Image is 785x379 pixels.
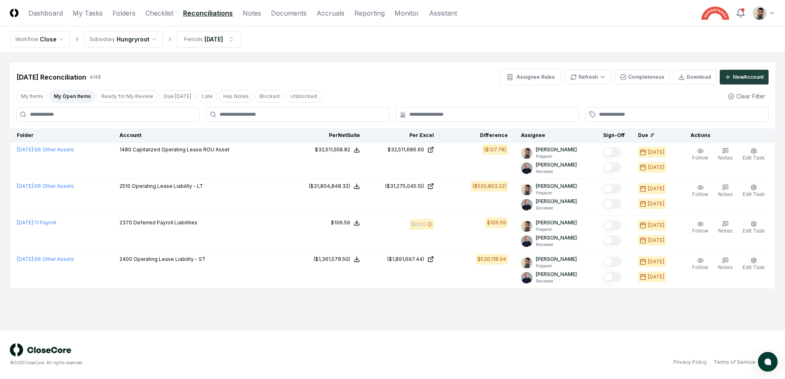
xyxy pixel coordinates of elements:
button: Periods[DATE] [177,31,241,48]
div: Account [119,132,286,139]
p: Reviewer [536,278,577,284]
th: Folder [10,128,113,143]
a: Assistant [429,8,457,18]
th: Sign-Off [597,128,631,143]
p: Preparer [536,153,577,160]
button: Due Today [159,90,196,103]
div: Subsidiary [90,36,115,43]
button: Refresh [565,70,611,84]
button: ($31,804,848.32) [309,183,360,190]
a: Folders [112,8,135,18]
div: $106.59 [331,219,350,226]
button: Completeness [615,70,670,84]
div: New Account [733,73,764,81]
button: ($1,361,578.50) [314,256,360,263]
div: [DATE] [648,221,664,229]
p: [PERSON_NAME] [536,146,577,153]
p: Preparer [536,226,577,233]
span: Notes [718,264,733,270]
a: Reconciliations [183,8,233,18]
button: Follow [691,146,710,163]
p: [PERSON_NAME] [536,183,577,190]
button: Mark complete [603,184,621,194]
div: 4 / 48 [90,73,101,81]
div: ($1,891,697.44) [387,256,424,263]
span: Operating Lease Liability - ST [133,256,206,262]
span: [DATE] : [17,183,34,189]
img: Hungryroot logo [701,7,729,20]
a: Dashboard [28,8,63,18]
img: ACg8ocLvq7MjQV6RZF1_Z8o96cGG_vCwfvrLdMx8PuJaibycWA8ZaAE=s96-c [521,199,533,210]
a: Monitor [395,8,419,18]
p: Reviewer [536,169,577,175]
button: Clear Filter [725,89,769,104]
div: ($529,803.22) [473,183,506,190]
img: d09822cc-9b6d-4858-8d66-9570c114c672_214030b4-299a-48fd-ad93-fc7c7aef54c6.png [521,147,533,159]
span: Deferred Payroll Liabilities [133,219,197,226]
span: Notes [718,155,733,161]
button: Assignee Rules [500,69,562,85]
p: [PERSON_NAME] [536,256,577,263]
th: Per NetSuite [293,128,367,143]
a: Accruals [317,8,344,18]
img: d09822cc-9b6d-4858-8d66-9570c114c672_214030b4-299a-48fd-ad93-fc7c7aef54c6.png [753,7,766,20]
button: Mark complete [603,220,621,230]
button: Notes [716,183,735,200]
div: [DATE] [648,164,664,171]
a: Reporting [354,8,385,18]
img: Logo [10,9,18,17]
button: Edit Task [741,219,767,236]
div: Actions [684,132,769,139]
a: [DATE]:11 Payroll [17,219,56,226]
div: Due [638,132,671,139]
a: Terms of Service [714,358,755,366]
a: ($1,891,697.44) [373,256,434,263]
a: [DATE]:06 Other Assets [17,146,74,153]
a: Documents [271,8,307,18]
button: Mark complete [603,147,621,157]
span: Edit Task [743,155,765,161]
button: Notes [716,219,735,236]
button: $106.59 [331,219,360,226]
span: 2370 [119,219,132,226]
img: d09822cc-9b6d-4858-8d66-9570c114c672_214030b4-299a-48fd-ad93-fc7c7aef54c6.png [521,220,533,232]
button: Blocked [255,90,284,103]
span: [DATE] : [17,219,34,226]
th: Per Excel [367,128,441,143]
span: 2400 [119,256,132,262]
div: $32,511,558.82 [315,146,350,153]
div: [DATE] [648,200,664,208]
span: Follow [692,155,708,161]
span: Notes [718,228,733,234]
div: Periods [184,36,203,43]
span: [DATE] : [17,256,34,262]
div: ($31,804,848.32) [309,183,350,190]
div: ($31,275,045.10) [385,183,424,190]
p: [PERSON_NAME] [536,271,577,278]
span: Edit Task [743,264,765,270]
div: [DATE] [648,273,664,281]
div: [DATE] [648,258,664,265]
a: $32,511,686.60 [373,146,434,153]
button: Edit Task [741,183,767,200]
button: Follow [691,219,710,236]
button: Mark complete [603,199,621,209]
button: Unblocked [286,90,321,103]
p: [PERSON_NAME] [536,234,577,242]
div: $0.00 [411,221,426,228]
div: [DATE] [648,237,664,244]
div: [DATE] Reconciliation [16,72,86,82]
a: [DATE]:06 Other Assets [17,256,74,262]
div: $530,118.94 [477,256,506,263]
span: Edit Task [743,191,765,197]
span: Follow [692,228,708,234]
div: Workflow [15,36,38,43]
button: Ready for My Review [97,90,158,103]
a: My Tasks [73,8,103,18]
th: Assignee [514,128,597,143]
a: ($31,275,045.10) [373,183,434,190]
span: Edit Task [743,228,765,234]
p: Preparer [536,190,577,196]
button: Mark complete [603,235,621,245]
button: Mark complete [603,162,621,172]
